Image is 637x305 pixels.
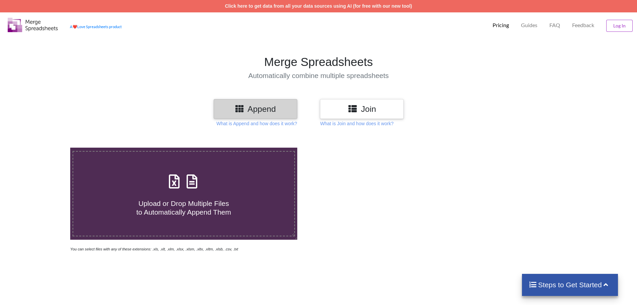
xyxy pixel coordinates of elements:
[73,24,77,29] span: heart
[70,247,238,251] i: You can select files with any of these extensions: .xls, .xlt, .xlm, .xlsx, .xlsm, .xltx, .xltm, ...
[8,18,58,32] img: Logo.png
[493,22,509,29] p: Pricing
[325,104,399,114] h3: Join
[216,120,297,127] p: What is Append and how does it work?
[572,22,594,28] span: Feedback
[136,200,231,216] span: Upload or Drop Multiple Files to Automatically Append Them
[529,281,611,289] h4: Steps to Get Started
[219,104,292,114] h3: Append
[606,20,633,32] button: Log In
[225,3,412,9] a: Click here to get data from all your data sources using AI (for free with our new tool)
[320,120,393,127] p: What is Join and how does it work?
[549,22,560,29] p: FAQ
[521,22,537,29] p: Guides
[70,24,122,29] a: AheartLove Spreadsheets product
